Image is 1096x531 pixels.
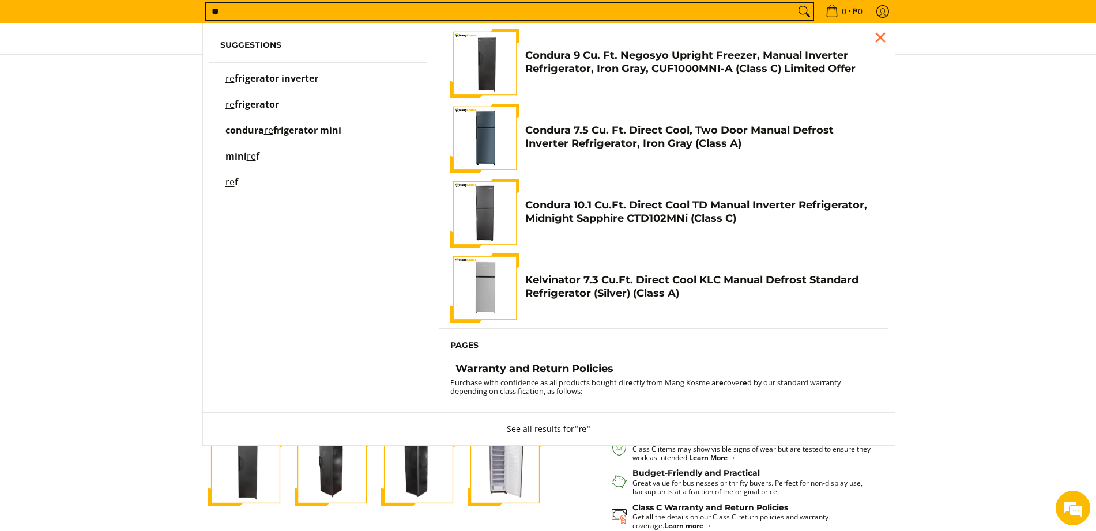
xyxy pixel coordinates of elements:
[632,445,877,462] p: Class C items may show visible signs of wear but are tested to ensure they work as intended.
[220,152,416,172] a: mini ref
[664,521,712,530] a: Learn more →
[225,100,279,120] p: refrigerator
[632,513,877,530] p: Get all the details on our Class C return policies and warranty coverage.
[235,176,238,188] span: f
[450,340,877,351] h6: Pages
[225,178,238,198] p: ref
[264,124,273,136] mark: re
[851,7,864,16] span: ₱0
[450,362,877,378] a: Warranty and Return Policies
[739,377,747,388] strong: re
[525,49,877,75] h4: Condura 9 Cu. Ft. Negosyo Upright Freezer, Manual Inverter Refrigerator, Iron Gray, CUF1000MNI-A ...
[450,29,519,98] img: Condura 9 Cu. Ft. Negosyo Upright Freezer, Manual Inverter Refrigerator, Iron Gray, CUF1000MNI-A ...
[840,7,848,16] span: 0
[225,72,235,85] mark: re
[632,468,760,478] strong: Budget-Friendly and Practical
[450,104,519,173] img: condura-direct-cool-7.5-cubic-feet-2-door-manual-defrost-inverter-ref-iron-gray-full-view-mang-kosme
[689,453,736,462] a: Learn More →
[225,152,259,172] p: mini ref
[822,5,866,18] span: •
[225,176,235,188] mark: re
[225,98,235,111] mark: re
[525,199,877,225] h4: Condura 10.1 Cu.Ft. Direct Cool TD Manual Inverter Refrigerator, Midnight Sapphire CTD102MNi (Cla...
[235,98,279,111] span: frigerator
[225,126,341,146] p: condura refrigerator mini
[273,124,341,136] span: frigerator mini
[525,274,877,299] h4: Kelvinator 7.3 Cu.Ft. Direct Cool KLC Manual Defrost Standard Refrigerator (Silver) (Class A)
[220,74,416,94] a: refrigerator inverter
[450,253,877,323] a: Kelvinator 7.3 Cu.Ft. Direct Cool KLC Manual Defrost Standard Refrigerator (Silver) (Class A) Kel...
[450,377,841,396] small: Purchase with confidence as all products bought di ctly from Mang Kosme a cove d by our standard ...
[450,179,877,248] a: Condura 10.1 Cu.Ft. Direct Cool TD Manual Inverter Refrigerator, Midnight Sapphire CTD102MNi (Cla...
[256,150,259,162] span: f
[872,29,889,46] div: Close pop up
[220,126,416,146] a: condura refrigerator mini
[468,431,543,506] img: Condura 9 Cu. Ft. Negosyo Upright Freezer, Manual Inverter Refrigerator, Iron Gray, CUF1000MNI-A ...
[450,179,519,248] img: Condura 10.1 Cu.Ft. Direct Cool TD Manual Inverter Refrigerator, Midnight Sapphire CTD102MNi (Cla...
[247,150,256,162] mark: re
[625,377,633,388] strong: re
[632,502,788,513] strong: Class C Warranty and Return Policies
[225,74,318,94] p: refrigerator inverter
[495,413,602,445] button: See all results for"re"
[220,40,416,51] h6: Suggestions
[225,124,264,136] span: condura
[525,124,877,150] h4: Condura 7.5 Cu. Ft. Direct Cool, Two Door Manual Defrost Inverter Refrigerator, Iron Gray (Class A)
[715,377,724,388] strong: re
[235,72,318,85] span: frigerator inverter
[795,3,813,20] button: Search
[208,431,283,506] img: Condura 9 Cu. Ft. Negosyo Upright Freezer, Manual Inverter Refrigerator, Iron Gray, CUF1000MNI-A ...
[574,423,590,434] strong: "re"
[632,479,877,496] p: Great value for businesses or thrifty buyers. Perfect for non-display use, backup units at a frac...
[225,150,247,162] span: mini
[450,104,877,173] a: condura-direct-cool-7.5-cubic-feet-2-door-manual-defrost-inverter-ref-iron-gray-full-view-mang-ko...
[450,29,877,98] a: Condura 9 Cu. Ft. Negosyo Upright Freezer, Manual Inverter Refrigerator, Iron Gray, CUF1000MNI-A ...
[295,431,370,506] img: Condura 9 Cu. Ft. Negosyo Upright Freezer, Manual Inverter Refrigerator, Iron Gray, CUF1000MNI-A ...
[381,431,456,506] img: Condura 9 Cu. Ft. Negosyo Upright Freezer, Manual Inverter Refrigerator, Iron Gray, CUF1000MNI-A ...
[450,253,519,323] img: Kelvinator 7.3 Cu.Ft. Direct Cool KLC Manual Defrost Standard Refrigerator (Silver) (Class A)
[220,178,416,198] a: ref
[220,100,416,120] a: refrigerator
[455,362,613,376] h4: Warranty and Return Policies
